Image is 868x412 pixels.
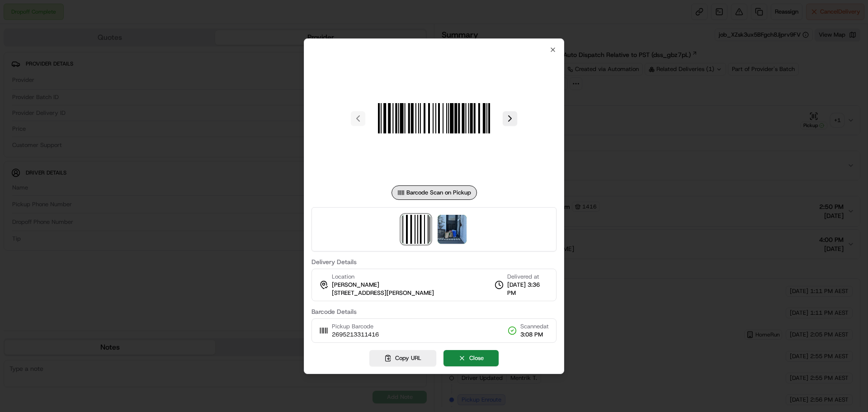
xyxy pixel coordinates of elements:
span: Location [332,273,354,281]
span: 2695213311416 [332,331,379,339]
span: [PERSON_NAME] [332,281,379,289]
span: Delivered at [507,273,549,281]
label: Delivery Details [311,259,557,265]
label: Barcode Details [311,308,557,315]
span: [DATE] 3:36 PM [507,281,549,297]
img: barcode_scan_on_pickup image [401,215,430,244]
div: Barcode Scan on Pickup [392,185,477,200]
img: barcode_scan_on_pickup image [369,53,499,184]
span: Pickup Barcode [332,322,379,331]
span: [STREET_ADDRESS][PERSON_NAME] [332,289,434,297]
span: 3:08 PM [520,331,549,339]
button: Close [443,350,499,366]
span: Scanned at [520,322,549,331]
button: Copy URL [369,350,436,366]
img: photo_proof_of_delivery image [438,215,467,244]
